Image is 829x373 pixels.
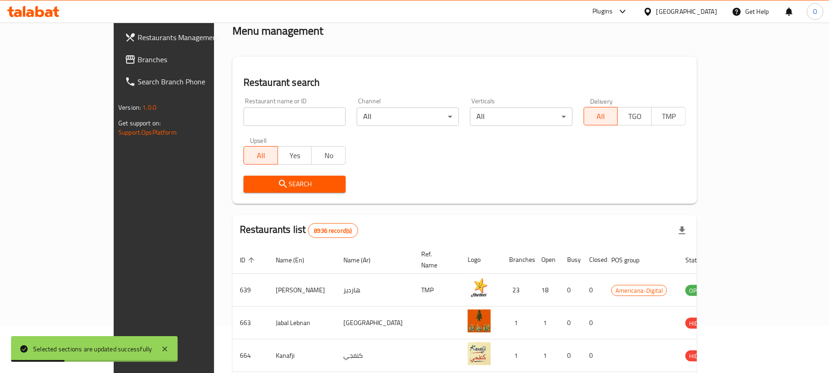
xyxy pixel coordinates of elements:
td: 0 [582,307,604,339]
label: Delivery [590,98,613,104]
div: [GEOGRAPHIC_DATA] [656,6,717,17]
td: [PERSON_NAME] [268,274,336,307]
input: Search for restaurant name or ID.. [243,107,346,126]
div: All [357,107,459,126]
span: Restaurants Management [138,32,245,43]
button: No [311,146,346,165]
th: Logo [460,246,502,274]
span: HIDDEN [685,351,713,361]
th: Busy [560,246,582,274]
span: Name (En) [276,255,316,266]
td: 0 [560,339,582,372]
span: All [248,149,274,162]
td: 18 [534,274,560,307]
a: Branches [117,48,252,71]
button: Search [243,176,346,193]
h2: Menu management [232,24,323,38]
img: Hardee's [468,277,491,300]
td: 1 [534,307,560,339]
span: All [588,110,615,123]
th: Open [534,246,560,274]
td: 23 [502,274,534,307]
span: Search [251,178,338,190]
span: ID [240,255,257,266]
span: No [315,149,342,162]
span: O [813,6,817,17]
button: TMP [651,107,686,125]
a: Support.OpsPlatform [118,126,177,138]
span: Ref. Name [421,249,449,271]
span: Version: [118,101,141,113]
span: Status [685,255,715,266]
td: TMP [414,274,460,307]
span: Search Branch Phone [138,76,245,87]
td: 0 [582,339,604,372]
div: Selected sections are updated successfully [33,344,152,354]
td: [GEOGRAPHIC_DATA] [336,307,414,339]
td: 1 [534,339,560,372]
div: HIDDEN [685,318,713,329]
th: Branches [502,246,534,274]
span: OPEN [685,285,708,296]
h2: Restaurant search [243,76,686,89]
div: Total records count [308,223,358,238]
h2: Restaurants list [240,223,358,238]
td: كنفجي [336,339,414,372]
button: Yes [278,146,312,165]
a: Restaurants Management [117,26,252,48]
button: TGO [617,107,652,125]
span: Branches [138,54,245,65]
td: Kanafji [268,339,336,372]
th: Closed [582,246,604,274]
span: 1.0.0 [142,101,157,113]
td: 0 [560,274,582,307]
span: TGO [621,110,648,123]
span: TMP [655,110,682,123]
label: Upsell [250,137,267,143]
div: Plugins [592,6,613,17]
div: Export file [671,219,693,242]
td: Jabal Lebnan [268,307,336,339]
button: All [584,107,618,125]
div: All [470,107,572,126]
td: 1 [502,307,534,339]
span: Name (Ar) [343,255,383,266]
a: Search Branch Phone [117,71,252,93]
span: Get support on: [118,117,161,129]
span: 8936 record(s) [308,226,357,235]
img: Jabal Lebnan [468,309,491,332]
button: All [243,146,278,165]
td: 1 [502,339,534,372]
span: HIDDEN [685,318,713,329]
td: 0 [582,274,604,307]
td: 0 [560,307,582,339]
td: هارديز [336,274,414,307]
span: Yes [282,149,308,162]
img: Kanafji [468,342,491,365]
span: POS group [611,255,651,266]
span: Americana-Digital [612,285,667,296]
